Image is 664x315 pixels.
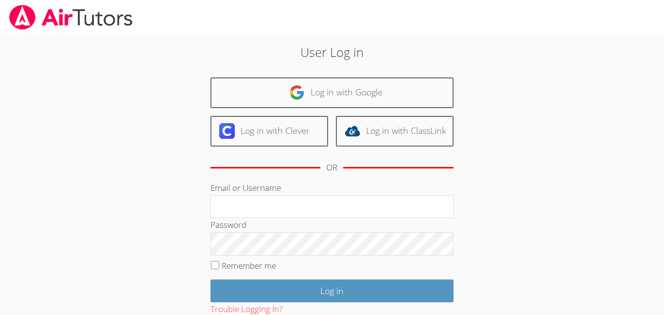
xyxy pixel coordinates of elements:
h2: User Log in [153,43,511,61]
label: Remember me [222,260,276,271]
img: google-logo-50288ca7cdecda66e5e0955fdab243c47b7ad437acaf1139b6f446037453330a.svg [289,85,305,100]
input: Log in [210,279,454,302]
a: Log in with Google [210,77,454,108]
label: Password [210,219,246,230]
label: Email or Username [210,182,281,193]
img: classlink-logo-d6bb404cc1216ec64c9a2012d9dc4662098be43eaf13dc465df04b49fa7ab582.svg [345,123,360,139]
a: Log in with ClassLink [336,116,454,147]
div: OR [326,161,337,175]
img: airtutors_banner-c4298cdbf04f3fff15de1276eac7730deb9818008684d7c2e4769d2f7ddbe033.png [8,5,134,30]
img: clever-logo-6eab21bc6e7a338710f1a6ff85c0baf02591cd810cc4098c63d3a4b26e2feb20.svg [219,123,235,139]
a: Log in with Clever [210,116,328,147]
